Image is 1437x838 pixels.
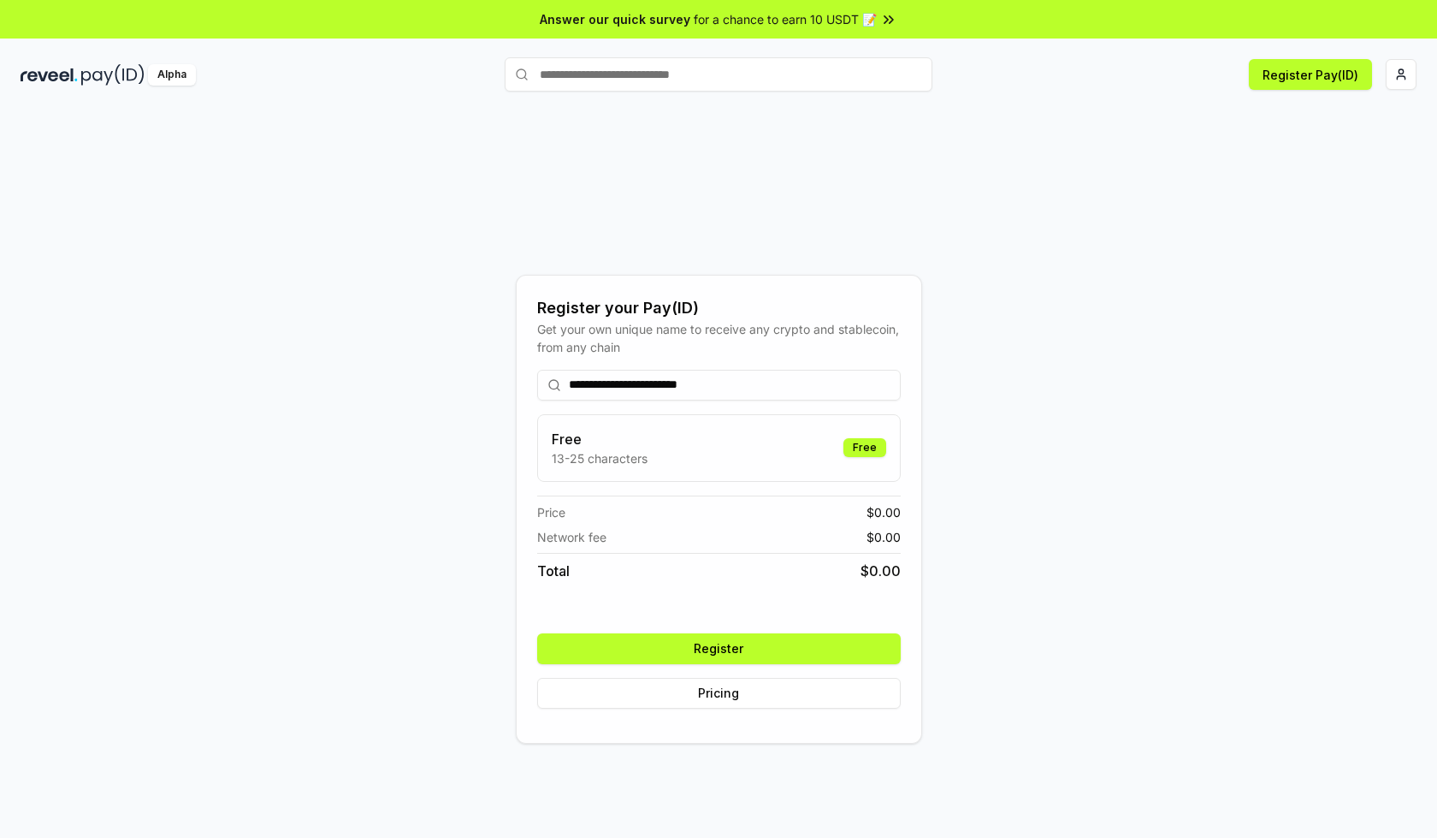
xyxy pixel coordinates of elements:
span: Total [537,561,570,581]
span: $ 0.00 [866,503,901,521]
span: $ 0.00 [866,528,901,546]
img: pay_id [81,64,145,86]
div: Free [843,438,886,457]
div: Get your own unique name to receive any crypto and stablecoin, from any chain [537,320,901,356]
div: Register your Pay(ID) [537,296,901,320]
button: Register Pay(ID) [1249,59,1372,90]
span: Network fee [537,528,606,546]
h3: Free [552,429,648,449]
span: $ 0.00 [860,561,901,581]
div: Alpha [148,64,196,86]
button: Pricing [537,678,901,709]
span: Answer our quick survey [540,10,690,28]
p: 13-25 characters [552,449,648,467]
img: reveel_dark [21,64,78,86]
button: Register [537,633,901,664]
span: for a chance to earn 10 USDT 📝 [694,10,877,28]
span: Price [537,503,565,521]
